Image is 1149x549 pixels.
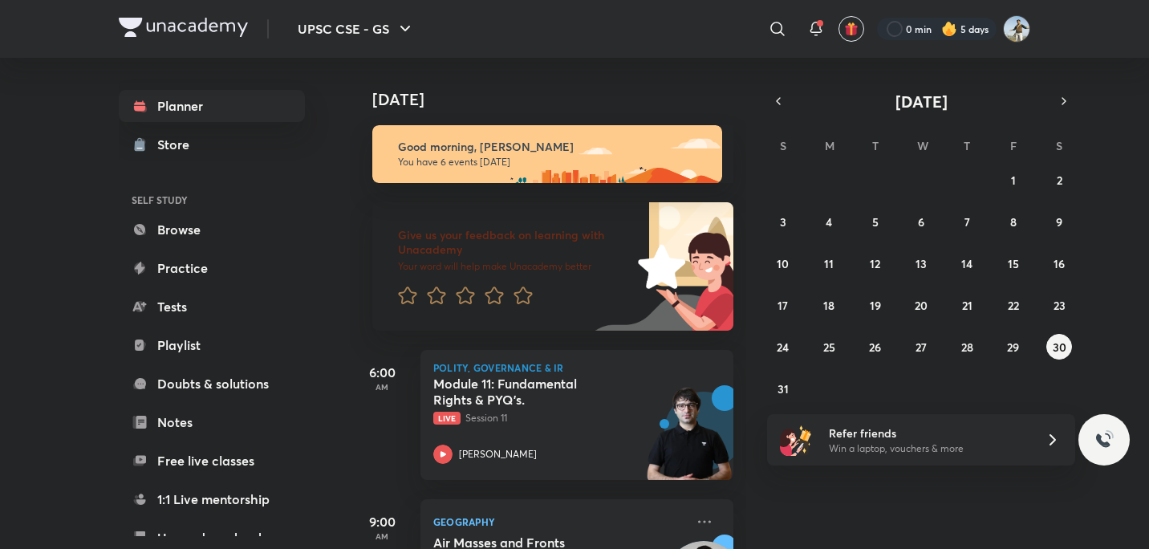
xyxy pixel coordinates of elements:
[778,381,789,396] abbr: August 31, 2025
[770,376,796,401] button: August 31, 2025
[895,91,948,112] span: [DATE]
[908,334,934,360] button: August 27, 2025
[398,260,632,273] p: Your word will help make Unacademy better
[816,292,842,318] button: August 18, 2025
[916,256,927,271] abbr: August 13, 2025
[770,292,796,318] button: August 17, 2025
[1046,167,1072,193] button: August 2, 2025
[870,298,881,313] abbr: August 19, 2025
[1056,214,1062,230] abbr: August 9, 2025
[961,340,973,355] abbr: August 28, 2025
[863,334,888,360] button: August 26, 2025
[1010,138,1017,153] abbr: Friday
[824,256,834,271] abbr: August 11, 2025
[645,385,733,496] img: unacademy
[1046,209,1072,234] button: August 9, 2025
[1008,298,1019,313] abbr: August 22, 2025
[941,21,957,37] img: streak
[433,412,461,425] span: Live
[770,250,796,276] button: August 10, 2025
[908,292,934,318] button: August 20, 2025
[119,329,305,361] a: Playlist
[1003,15,1030,43] img: Srikanth Rathod
[350,382,414,392] p: AM
[1010,214,1017,230] abbr: August 8, 2025
[908,250,934,276] button: August 13, 2025
[1054,298,1066,313] abbr: August 23, 2025
[872,138,879,153] abbr: Tuesday
[433,363,721,372] p: Polity, Governance & IR
[872,214,879,230] abbr: August 5, 2025
[915,298,928,313] abbr: August 20, 2025
[823,298,834,313] abbr: August 18, 2025
[1001,209,1026,234] button: August 8, 2025
[917,138,928,153] abbr: Wednesday
[1046,250,1072,276] button: August 16, 2025
[157,135,199,154] div: Store
[1054,256,1065,271] abbr: August 16, 2025
[1001,167,1026,193] button: August 1, 2025
[1057,173,1062,188] abbr: August 2, 2025
[119,90,305,122] a: Planner
[964,214,970,230] abbr: August 7, 2025
[1011,173,1016,188] abbr: August 1, 2025
[908,209,934,234] button: August 6, 2025
[350,512,414,531] h5: 9:00
[816,250,842,276] button: August 11, 2025
[1008,256,1019,271] abbr: August 15, 2025
[777,256,789,271] abbr: August 10, 2025
[962,298,972,313] abbr: August 21, 2025
[398,156,708,169] p: You have 6 events [DATE]
[1046,334,1072,360] button: August 30, 2025
[119,186,305,213] h6: SELF STUDY
[459,447,537,462] p: [PERSON_NAME]
[964,138,970,153] abbr: Thursday
[1046,292,1072,318] button: August 23, 2025
[816,334,842,360] button: August 25, 2025
[119,406,305,438] a: Notes
[1001,250,1026,276] button: August 15, 2025
[916,340,927,355] abbr: August 27, 2025
[119,368,305,400] a: Doubts & solutions
[372,125,722,183] img: morning
[780,214,786,230] abbr: August 3, 2025
[1053,340,1066,355] abbr: August 30, 2025
[119,18,248,37] img: Company Logo
[1001,334,1026,360] button: August 29, 2025
[961,256,972,271] abbr: August 14, 2025
[780,424,812,456] img: referral
[954,250,980,276] button: August 14, 2025
[844,22,859,36] img: avatar
[823,340,835,355] abbr: August 25, 2025
[826,214,832,230] abbr: August 4, 2025
[433,376,633,408] h5: Module 11: Fundamental Rights & PYQ’s.
[350,363,414,382] h5: 6:00
[863,250,888,276] button: August 12, 2025
[838,16,864,42] button: avatar
[119,291,305,323] a: Tests
[869,340,881,355] abbr: August 26, 2025
[1001,292,1026,318] button: August 22, 2025
[398,140,708,154] h6: Good morning, [PERSON_NAME]
[778,298,788,313] abbr: August 17, 2025
[372,90,749,109] h4: [DATE]
[825,138,834,153] abbr: Monday
[288,13,424,45] button: UPSC CSE - GS
[816,209,842,234] button: August 4, 2025
[780,138,786,153] abbr: Sunday
[119,445,305,477] a: Free live classes
[863,292,888,318] button: August 19, 2025
[863,209,888,234] button: August 5, 2025
[119,483,305,515] a: 1:1 Live mentorship
[583,202,733,331] img: feedback_image
[954,334,980,360] button: August 28, 2025
[770,209,796,234] button: August 3, 2025
[398,228,632,257] h6: Give us your feedback on learning with Unacademy
[770,334,796,360] button: August 24, 2025
[350,531,414,541] p: AM
[829,441,1026,456] p: Win a laptop, vouchers & more
[119,213,305,246] a: Browse
[829,425,1026,441] h6: Refer friends
[433,512,685,531] p: Geography
[119,18,248,41] a: Company Logo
